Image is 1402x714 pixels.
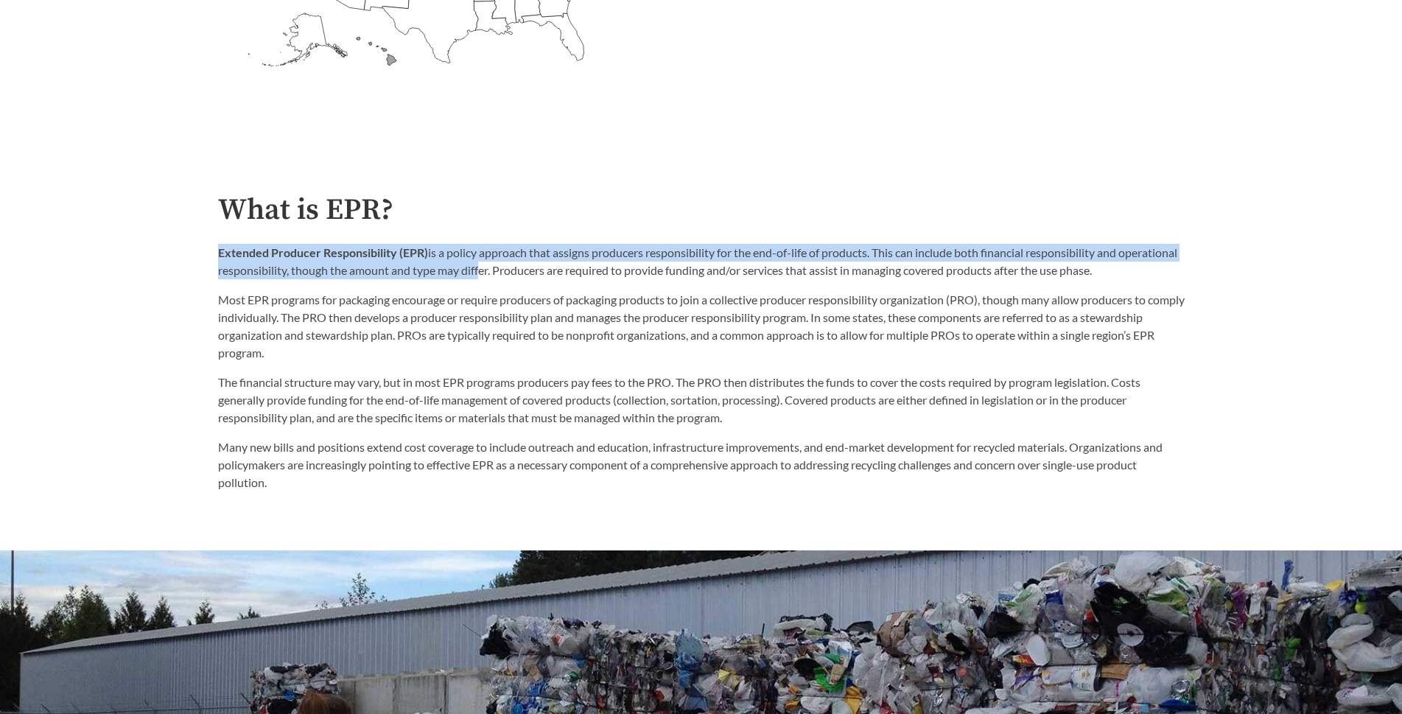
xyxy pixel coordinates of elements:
[218,245,428,259] strong: Extended Producer Responsibility (EPR)
[218,244,1185,279] p: is a policy approach that assigns producers responsibility for the end-of-life of products. This ...
[218,291,1185,362] p: Most EPR programs for packaging encourage or require producers of packaging products to join a co...
[218,374,1185,427] p: The financial structure may vary, but in most EPR programs producers pay fees to the PRO. The PRO...
[218,438,1185,491] p: Many new bills and positions extend cost coverage to include outreach and education, infrastructu...
[218,194,1185,227] h2: What is EPR?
